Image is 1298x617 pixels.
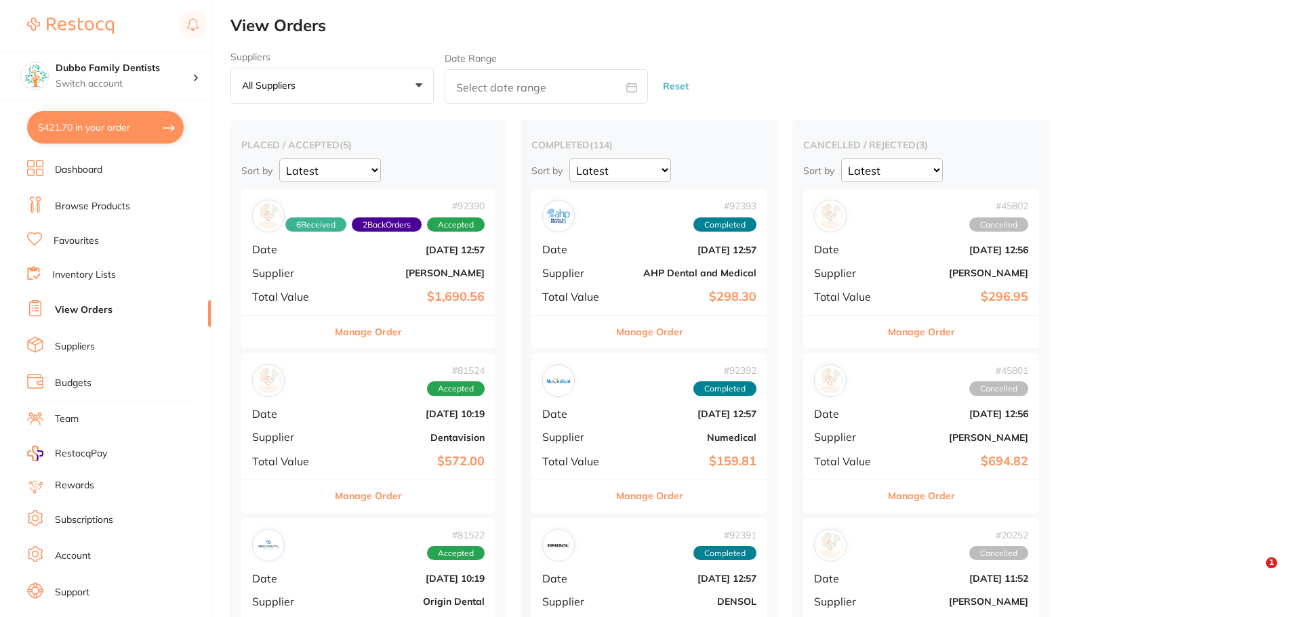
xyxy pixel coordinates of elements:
[531,139,767,151] h2: completed ( 114 )
[893,573,1028,584] b: [DATE] 11:52
[814,408,882,420] span: Date
[241,139,495,151] h2: placed / accepted ( 5 )
[427,381,485,396] span: Accepted
[55,412,79,426] a: Team
[693,200,756,211] span: # 92393
[55,479,94,492] a: Rewards
[814,431,882,443] span: Supplier
[814,572,882,584] span: Date
[893,454,1028,469] b: $694.82
[969,365,1028,376] span: # 45801
[230,16,1298,35] h2: View Orders
[252,291,326,303] span: Total Value
[621,408,756,419] b: [DATE] 12:57
[252,267,326,279] span: Supplier
[21,62,48,89] img: Dubbo Family Dentists
[542,595,610,608] span: Supplier
[817,203,843,229] img: Adam Dental
[616,480,683,512] button: Manage Order
[256,368,281,393] img: Dentavision
[659,68,693,104] button: Reset
[337,573,485,584] b: [DATE] 10:19
[621,290,756,304] b: $298.30
[337,596,485,607] b: Origin Dental
[230,68,434,104] button: All suppliers
[427,530,485,540] span: # 81522
[546,532,571,558] img: DENSOL
[54,234,99,248] a: Favourites
[546,368,571,393] img: Numedical
[814,291,882,303] span: Total Value
[621,268,756,278] b: AHP Dental and Medical
[337,454,485,469] b: $572.00
[888,480,955,512] button: Manage Order
[252,595,326,608] span: Supplier
[817,368,843,393] img: Henry Schein Halas
[55,200,130,213] a: Browse Products
[337,268,485,278] b: [PERSON_NAME]
[893,268,1028,278] b: [PERSON_NAME]
[252,243,326,255] span: Date
[969,546,1028,561] span: Cancelled
[285,217,346,232] span: Received
[693,217,756,232] span: Completed
[888,316,955,348] button: Manage Order
[252,431,326,443] span: Supplier
[445,53,497,64] label: Date Range
[542,267,610,279] span: Supplier
[55,163,102,177] a: Dashboard
[893,596,1028,607] b: [PERSON_NAME]
[542,243,610,255] span: Date
[542,455,610,467] span: Total Value
[817,532,843,558] img: Henry Schein Halas
[27,18,114,34] img: Restocq Logo
[616,316,683,348] button: Manage Order
[693,365,756,376] span: # 92392
[969,200,1028,211] span: # 45802
[531,165,563,177] p: Sort by
[969,217,1028,232] span: Cancelled
[893,290,1028,304] b: $296.95
[241,354,495,513] div: Dentavision#81524AcceptedDate[DATE] 10:19SupplierDentavisionTotal Value$572.00Manage Order
[27,10,114,41] a: Restocq Logo
[335,480,402,512] button: Manage Order
[1266,557,1277,568] span: 1
[27,111,184,144] button: $421.70 in your order
[621,454,756,469] b: $159.81
[445,69,648,104] input: Select date range
[427,365,485,376] span: # 81524
[252,455,326,467] span: Total Value
[621,432,756,443] b: Numedical
[893,432,1028,443] b: [PERSON_NAME]
[814,267,882,279] span: Supplier
[542,431,610,443] span: Supplier
[55,549,91,563] a: Account
[542,572,610,584] span: Date
[242,79,301,91] p: All suppliers
[621,244,756,255] b: [DATE] 12:57
[27,446,43,461] img: RestocqPay
[693,530,756,540] span: # 92391
[542,291,610,303] span: Total Value
[803,139,1039,151] h2: cancelled / rejected ( 3 )
[693,546,756,561] span: Completed
[256,532,281,558] img: Origin Dental
[337,408,485,419] b: [DATE] 10:19
[252,572,326,584] span: Date
[1238,557,1271,590] iframe: Intercom live chat
[814,595,882,608] span: Supplier
[427,546,485,561] span: Accepted
[693,381,756,396] span: Completed
[56,77,192,91] p: Switch account
[55,340,95,354] a: Suppliers
[27,446,107,461] a: RestocqPay
[621,573,756,584] b: [DATE] 12:57
[256,203,281,229] img: Henry Schein Halas
[55,447,107,461] span: RestocqPay
[893,244,1028,255] b: [DATE] 12:56
[55,303,113,317] a: View Orders
[252,408,326,420] span: Date
[969,381,1028,396] span: Cancelled
[56,62,192,75] h4: Dubbo Family Dentists
[55,513,113,527] a: Subscriptions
